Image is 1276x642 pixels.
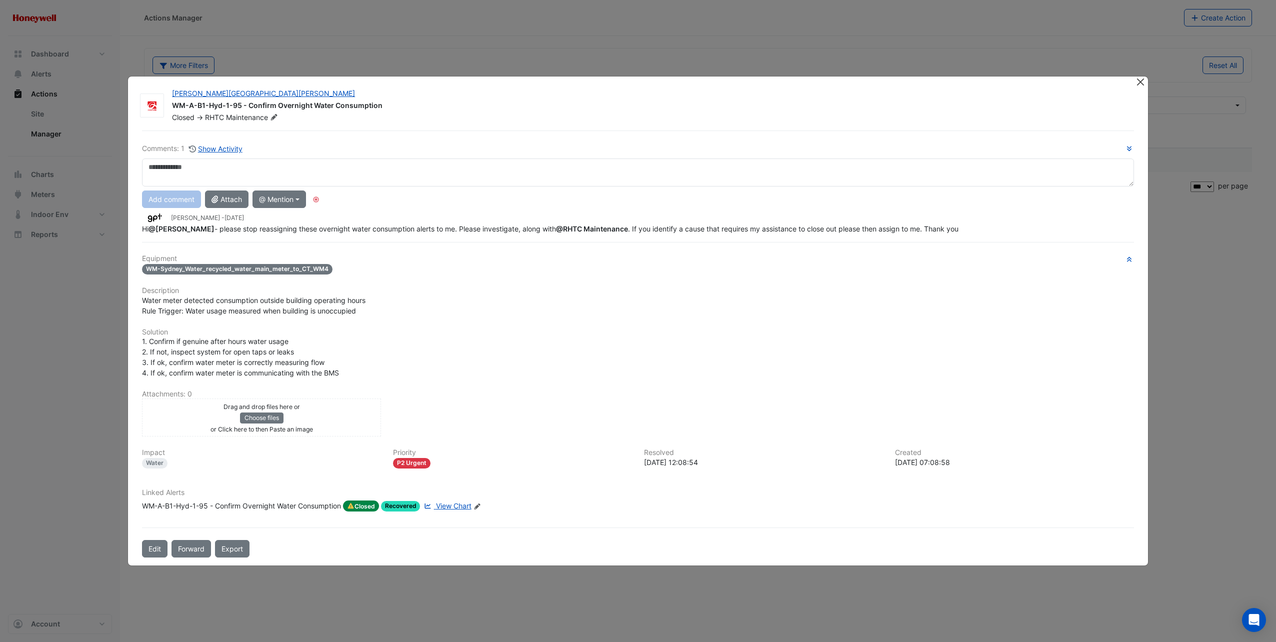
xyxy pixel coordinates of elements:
span: Maintenance [226,112,279,122]
span: View Chart [436,501,471,510]
div: [DATE] 12:08:54 [644,457,883,467]
h6: Equipment [142,254,1134,263]
span: RHTC [205,113,224,121]
div: WM-A-B1-Hyd-1-95 - Confirm Overnight Water Consumption [172,100,1124,112]
span: -> [196,113,203,121]
small: or Click here to then Paste an image [210,425,313,433]
button: Show Activity [188,143,243,154]
h6: Impact [142,448,381,457]
span: 1. Confirm if genuine after hours water usage 2. If not, inspect system for open taps or leaks 3.... [142,337,339,377]
span: rhtcmaintenance@assetlink.com.au [Assetlink] [556,224,628,233]
span: Closed [172,113,194,121]
span: Closed [343,500,379,511]
span: Water meter detected consumption outside building operating hours Rule Trigger: Water usage measu... [142,296,365,315]
img: Assetlink [140,101,163,111]
img: GPT Retail [142,212,167,223]
div: Water [142,458,167,468]
h6: Description [142,286,1134,295]
button: Attach [205,190,248,208]
a: [PERSON_NAME][GEOGRAPHIC_DATA][PERSON_NAME] [172,89,355,97]
span: Recovered [381,501,420,511]
span: Hi - please stop reassigning these overnight water consumption alerts to me. Please investigate, ... [142,224,958,233]
div: Open Intercom Messenger [1242,608,1266,632]
h6: Resolved [644,448,883,457]
fa-icon: Edit Linked Alerts [473,502,481,510]
small: Drag and drop files here or [223,403,300,410]
button: Choose files [240,412,283,423]
h6: Attachments: 0 [142,390,1134,398]
h6: Priority [393,448,632,457]
div: WM-A-B1-Hyd-1-95 - Confirm Overnight Water Consumption [142,500,341,511]
span: 2024-11-22 10:01:15 [224,214,244,221]
h6: Linked Alerts [142,488,1134,497]
h6: Created [895,448,1134,457]
span: WM-Sydney_Water_recycled_water_main_meter_to_CT_WM4 [142,264,332,274]
h6: Solution [142,328,1134,336]
button: @ Mention [252,190,306,208]
button: Forward [171,540,211,557]
a: Export [215,540,249,557]
span: stewart.lindon@honeywell.com [Honeywell] [148,224,214,233]
div: Tooltip anchor [311,195,320,204]
small: [PERSON_NAME] - [171,213,244,222]
button: Close [1135,76,1146,87]
button: Edit [142,540,167,557]
div: P2 Urgent [393,458,430,468]
a: View Chart [422,500,471,511]
div: [DATE] 07:08:58 [895,457,1134,467]
div: Comments: 1 [142,143,243,154]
